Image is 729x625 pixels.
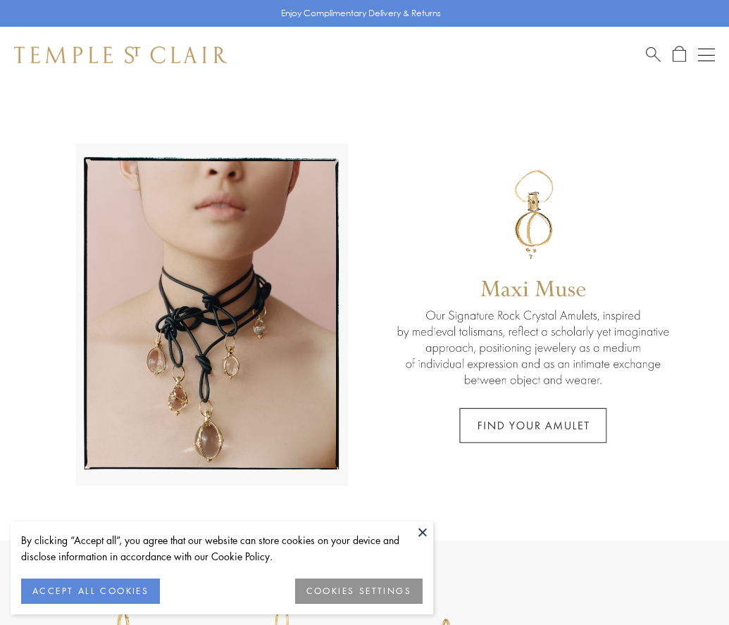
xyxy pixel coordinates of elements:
div: By clicking “Accept all”, you agree that our website can store cookies on your device and disclos... [21,532,423,564]
button: ACCEPT ALL COOKIES [21,579,160,604]
img: Temple St. Clair [14,46,227,63]
p: Enjoy Complimentary Delivery & Returns [281,6,441,20]
a: Open Shopping Bag [673,46,686,63]
a: Search [646,46,661,63]
button: COOKIES SETTINGS [295,579,423,604]
button: Open navigation [698,46,715,63]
